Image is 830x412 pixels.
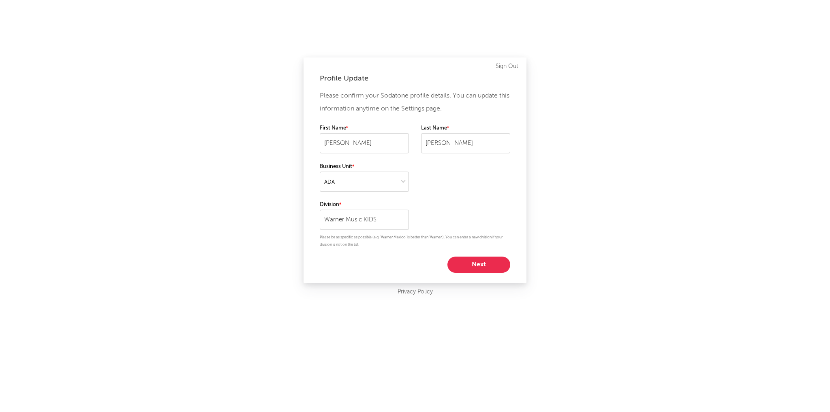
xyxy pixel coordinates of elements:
label: Last Name [421,123,510,133]
label: First Name [320,123,409,133]
div: Profile Update [320,74,510,83]
a: Privacy Policy [398,287,433,297]
label: Business Unit [320,162,409,172]
input: Your last name [421,133,510,153]
input: Your first name [320,133,409,153]
button: Next [447,257,510,273]
label: Division [320,200,409,210]
a: Sign Out [496,62,518,71]
p: Please be as specific as possible (e.g. 'Warner Mexico' is better than 'Warner'). You can enter a... [320,234,510,248]
input: Your division [320,210,409,230]
p: Please confirm your Sodatone profile details. You can update this information anytime on the Sett... [320,89,510,115]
